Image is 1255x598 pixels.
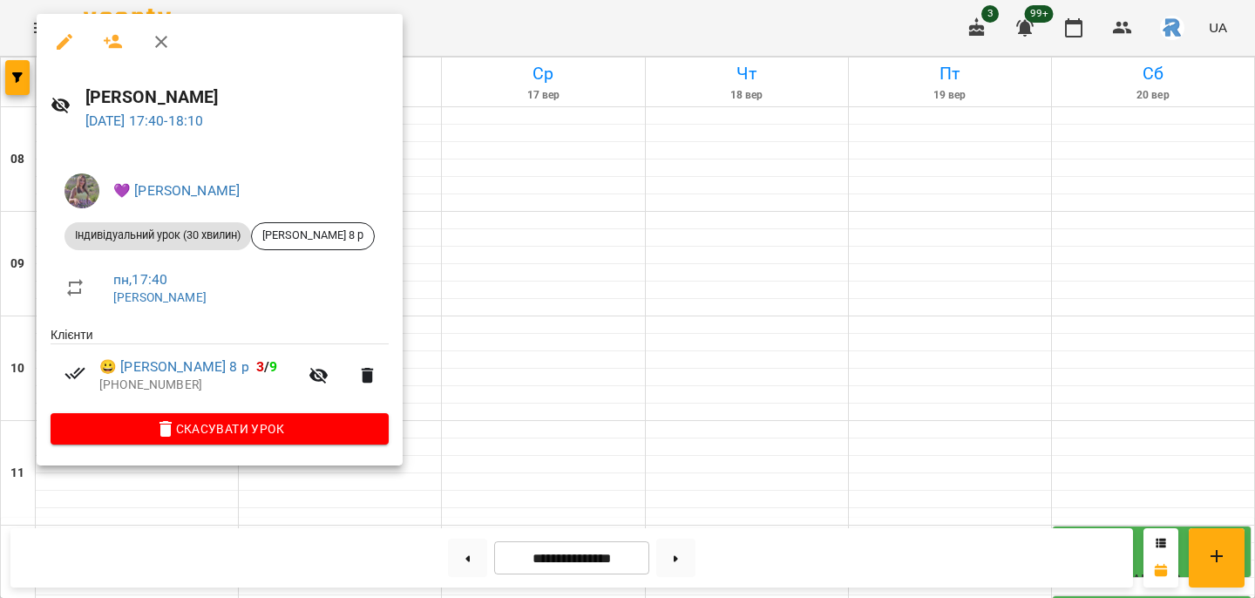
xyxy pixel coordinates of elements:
[252,228,374,243] span: [PERSON_NAME] 8 р
[269,358,277,375] span: 9
[64,173,99,208] img: 64282e813c2e3d7fe29eeeec762a704a.jpeg
[85,112,204,129] a: [DATE] 17:40-18:10
[113,271,167,288] a: пн , 17:40
[51,326,389,413] ul: Клієнти
[113,182,240,199] a: 💜 [PERSON_NAME]
[256,358,264,375] span: 3
[64,363,85,384] svg: Візит сплачено
[99,377,298,394] p: [PHONE_NUMBER]
[85,84,389,111] h6: [PERSON_NAME]
[256,358,277,375] b: /
[51,413,389,445] button: Скасувати Урок
[251,222,375,250] div: [PERSON_NAME] 8 р
[99,357,249,377] a: 😀 [PERSON_NAME] 8 р
[64,418,375,439] span: Скасувати Урок
[64,228,251,243] span: Індивідуальний урок (30 хвилин)
[113,290,207,304] a: [PERSON_NAME]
